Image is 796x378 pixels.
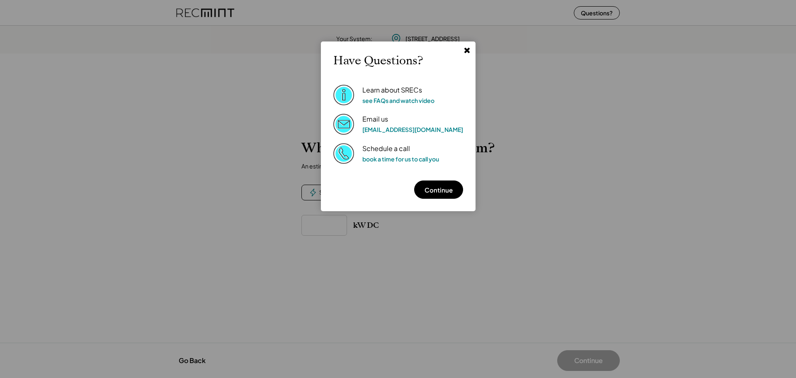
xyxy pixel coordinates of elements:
a: see FAQs and watch video [362,97,434,104]
button: Continue [414,180,463,199]
img: Information%403x.png [333,85,354,105]
div: Learn about SRECs [362,86,422,95]
div: Schedule a call [362,144,410,153]
a: [EMAIL_ADDRESS][DOMAIN_NAME] [362,126,463,133]
img: Phone%20copy%403x.png [333,143,354,164]
a: book a time for us to call you [362,155,439,163]
div: Email us [362,115,388,124]
img: Email%202%403x.png [333,114,354,134]
h2: Have Questions? [333,54,423,68]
